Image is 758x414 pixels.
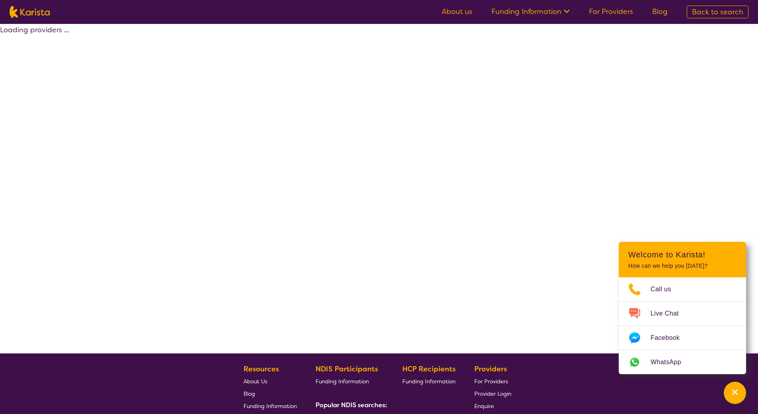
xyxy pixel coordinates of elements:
[474,400,511,412] a: Enquire
[474,378,508,385] span: For Providers
[402,378,456,385] span: Funding Information
[244,375,297,387] a: About Us
[316,378,369,385] span: Funding Information
[244,387,297,400] a: Blog
[651,356,691,368] span: WhatsApp
[651,332,689,344] span: Facebook
[316,364,378,374] b: NDIS Participants
[244,378,267,385] span: About Us
[687,6,748,18] a: Back to search
[402,364,456,374] b: HCP Recipients
[402,375,456,387] a: Funding Information
[474,364,507,374] b: Providers
[651,283,681,295] span: Call us
[589,7,633,16] a: For Providers
[474,375,511,387] a: For Providers
[619,242,746,374] div: Channel Menu
[10,6,50,18] img: Karista logo
[619,277,746,374] ul: Choose channel
[474,387,511,400] a: Provider Login
[442,7,472,16] a: About us
[628,263,737,269] p: How can we help you [DATE]?
[619,350,746,374] a: Web link opens in a new tab.
[652,7,668,16] a: Blog
[474,390,511,397] span: Provider Login
[474,402,494,410] span: Enquire
[244,390,255,397] span: Blog
[651,308,688,320] span: Live Chat
[316,401,387,409] b: Popular NDIS searches:
[316,375,384,387] a: Funding Information
[244,400,297,412] a: Funding Information
[692,7,743,17] span: Back to search
[244,364,279,374] b: Resources
[628,250,737,259] h2: Welcome to Karista!
[244,402,297,410] span: Funding Information
[491,7,570,16] a: Funding Information
[724,382,746,404] button: Channel Menu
